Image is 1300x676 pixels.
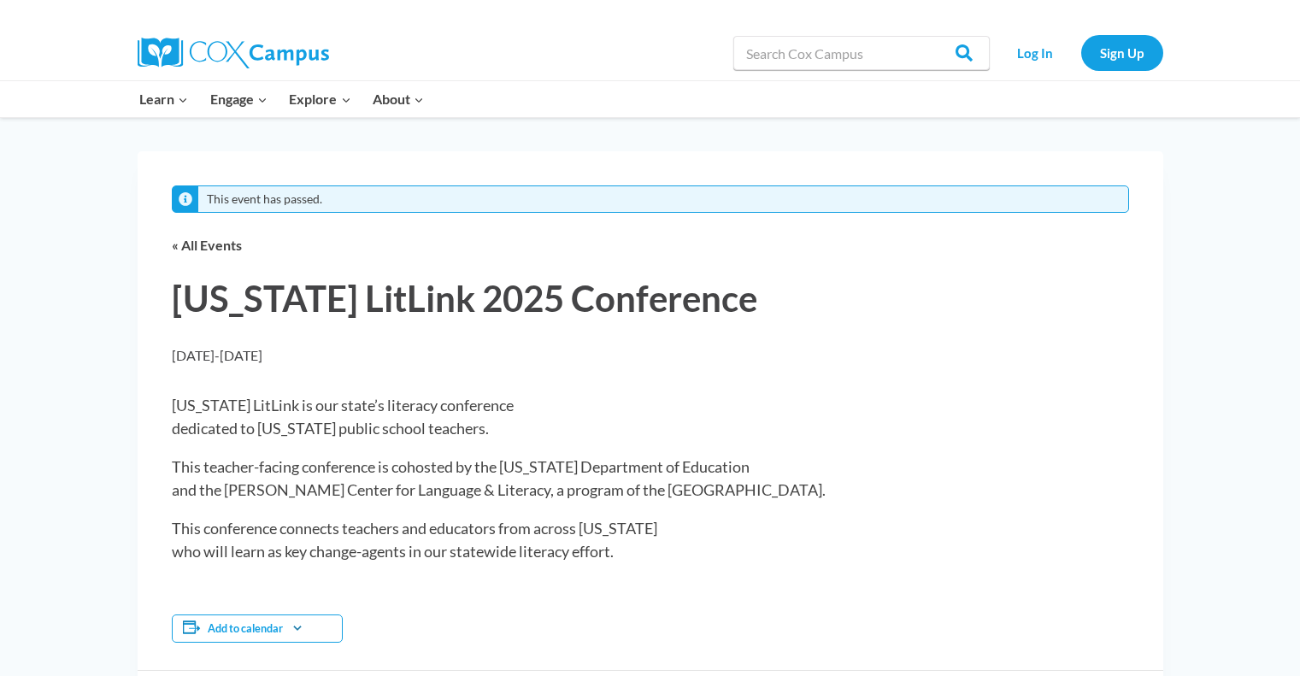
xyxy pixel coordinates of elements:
[208,622,283,635] button: Add to calendar
[373,88,424,110] span: About
[172,517,1129,563] p: This conference connects teachers and educators from across [US_STATE] who will learn as key chan...
[998,35,1073,70] a: Log In
[998,35,1163,70] nav: Secondary Navigation
[733,36,990,70] input: Search Cox Campus
[289,88,350,110] span: Explore
[172,274,1129,324] h1: [US_STATE] LitLink 2025 Conference
[210,88,268,110] span: Engage
[138,38,329,68] img: Cox Campus
[1081,35,1163,70] a: Sign Up
[172,456,1129,502] p: This teacher-facing conference is cohosted by the [US_STATE] Department of Education and the [PER...
[129,81,435,117] nav: Primary Navigation
[207,192,322,207] li: This event has passed.
[172,344,262,367] h2: -
[172,347,215,363] span: [DATE]
[172,237,242,253] a: « All Events
[220,347,262,363] span: [DATE]
[172,394,1129,440] p: [US_STATE] LitLink is our state’s literacy conference dedicated to [US_STATE] public school teach...
[139,88,188,110] span: Learn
